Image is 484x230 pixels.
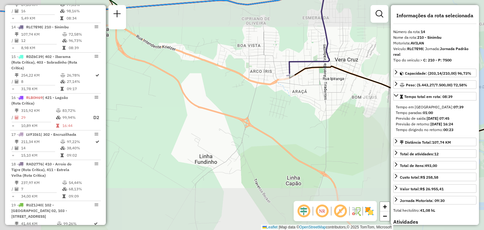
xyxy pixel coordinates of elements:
td: 54,44% [68,180,98,186]
i: Distância Total [15,181,19,185]
td: 77,03% [66,2,98,8]
div: Jornada Motorista: 09:30 [400,198,445,204]
strong: 00:23 [443,127,453,132]
span: 15 - [11,54,77,70]
p: D2 [88,114,99,121]
h4: Informações da rota selecionada [393,13,476,19]
i: Distância Total [15,140,19,144]
a: Distância Total:107,74 KM [393,138,476,146]
i: Tempo total em rota [62,194,66,198]
i: % de utilização do peso [57,222,62,226]
span: | 210 - Sinimbu [42,25,69,29]
i: Total de Atividades [15,39,19,43]
div: Valor total: [400,186,444,192]
span: 19 - [11,203,67,219]
td: 09:09 [68,193,98,199]
span: Ocultar deslocamento [296,204,311,219]
i: % de utilização do peso [60,73,65,77]
i: Total de Atividades [15,9,19,13]
td: 41,44 KM [21,221,57,227]
div: Tipo do veículo: [393,57,476,63]
div: Total hectolitro: [393,208,476,213]
a: Peso: (5.443,27/7.500,00) 72,58% [393,80,476,89]
a: Nova sessão e pesquisa [111,8,124,22]
span: | Jornada: [393,46,469,57]
i: % de utilização do peso [62,181,67,185]
td: 83,72% [62,107,87,114]
a: Total de itens:493,00 [393,161,476,170]
td: 08:34 [66,15,98,21]
span: RUZ1J40 [26,203,42,207]
td: 5,49 KM [21,15,60,21]
i: Rota otimizada [95,140,99,144]
span: Total de atividades: [400,152,439,156]
em: Opções [95,203,98,207]
td: 72,58% [68,31,98,37]
i: % de utilização da cubagem [60,80,65,83]
td: / [11,114,14,122]
a: Total de atividades:12 [393,149,476,158]
strong: AVILAN [411,41,424,45]
em: Opções [95,132,98,136]
td: / [11,145,14,151]
td: 16:44 [62,123,87,129]
span: RDZ6C39 [26,54,43,59]
td: / [11,186,14,192]
td: 09:17 [66,86,95,92]
div: Número da rota: [393,29,476,35]
td: / [11,37,14,44]
i: Distância Total [15,32,19,36]
em: Opções [95,95,98,99]
div: Tempo paradas: [396,110,474,116]
td: 97,22% [66,139,95,145]
td: 98,16% [66,8,98,14]
a: Zoom out [380,211,389,221]
i: % de utilização da cubagem [56,116,61,119]
strong: R$ 258,58 [420,175,438,180]
i: % de utilização do peso [56,109,61,112]
a: Exibir filtros [373,8,386,20]
div: Veículo: [393,46,476,57]
td: 237,97 KM [21,180,62,186]
strong: 12 [434,152,439,156]
td: 87,85 KM [21,2,60,8]
span: 14 - [11,25,69,29]
i: Tempo total em rota [62,46,66,50]
td: / [11,78,14,85]
a: Zoom in [380,202,389,211]
div: Previsão de saída: [396,116,474,121]
td: 08:39 [68,45,98,51]
i: % de utilização da cubagem [60,9,65,13]
td: 10,89 KM [21,123,56,129]
span: RLB0H69 [26,95,43,100]
i: Tempo total em rota [56,124,59,128]
strong: [DATE] 07:45 [427,116,449,121]
span: RAD2776 [26,162,43,166]
span: | 302 - Encruzilhada [41,132,76,137]
span: | 102 - [GEOGRAPHIC_DATA] 02, 103 - [STREET_ADDRESS] [11,203,67,219]
span: 16 - [11,95,68,106]
td: 31,78 KM [21,86,60,92]
div: Custo total: [400,175,438,180]
span: + [383,203,387,210]
span: 17 - [11,132,76,137]
i: Tempo total em rota [60,87,64,91]
td: 38,40% [66,145,95,151]
i: Total de Atividades [15,187,19,191]
h4: Atividades [393,219,476,225]
span: LVF3I61 [26,132,41,137]
span: | 410 - Arroio do Tigre (Rota Crítica), 411 - Estrela Velha (Rota Critica) [11,162,72,178]
i: Distância Total [15,3,19,7]
img: Fluxo de ruas [351,206,361,216]
td: = [11,45,14,51]
a: Jornada Motorista: 09:30 [393,196,476,204]
div: Map data © contributors,© 2025 TomTom, Microsoft [261,225,393,230]
span: RLC7E98 [26,25,42,29]
i: Distância Total [15,109,19,112]
td: = [11,15,14,21]
strong: 01:00 [423,110,433,115]
span: Exibir rótulo [333,204,348,219]
i: Total de Atividades [15,80,19,83]
i: % de utilização da cubagem [62,187,67,191]
span: 107,74 KM [432,140,451,145]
